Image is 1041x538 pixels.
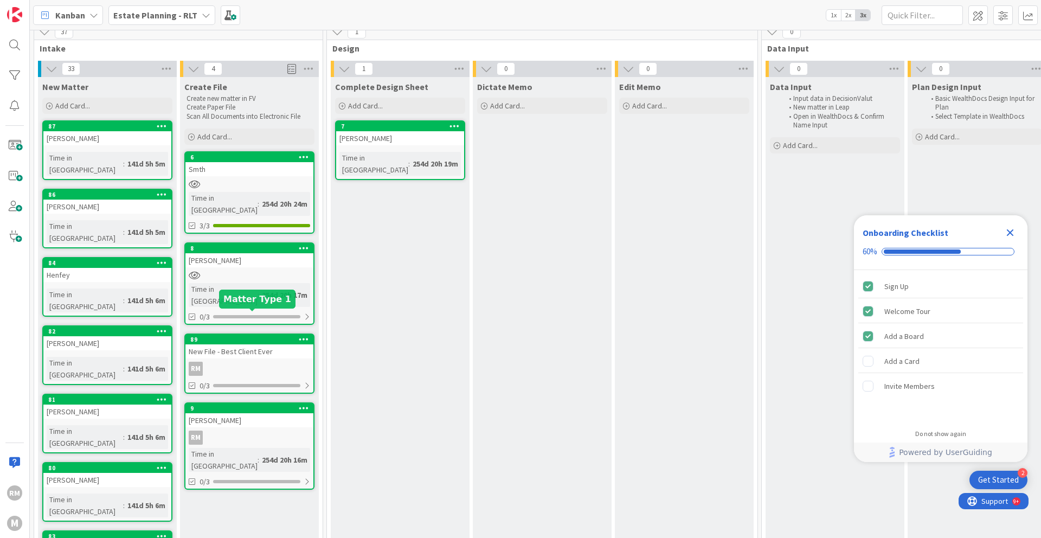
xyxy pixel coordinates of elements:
span: 1x [826,10,841,21]
span: Support [23,2,49,15]
div: 141d 5h 6m [125,294,168,306]
div: Checklist progress: 60% [863,247,1019,257]
a: 80[PERSON_NAME]Time in [GEOGRAPHIC_DATA]:141d 5h 6m [42,462,172,522]
span: 0/3 [200,380,210,392]
div: Open Get Started checklist, remaining modules: 2 [969,471,1027,489]
span: New Matter [42,81,88,92]
span: 4 [204,62,222,75]
span: : [123,363,125,375]
div: 87[PERSON_NAME] [43,121,171,145]
div: Close Checklist [1001,224,1019,241]
li: Input data in DecisionValut [783,94,898,103]
div: Invite Members is incomplete. [858,374,1023,398]
div: Do not show again [915,430,966,438]
div: Smth [185,162,313,176]
p: Create new matter in FV [187,94,312,103]
div: 87 [48,123,171,130]
span: Intake [40,43,309,54]
div: 254d 20h 17m [259,289,310,301]
a: 9[PERSON_NAME]RMTime in [GEOGRAPHIC_DATA]:254d 20h 16m0/3 [184,402,314,490]
span: : [123,294,125,306]
a: 6SmthTime in [GEOGRAPHIC_DATA]:254d 20h 24m3/3 [184,151,314,234]
span: Edit Memo [619,81,661,92]
div: 9 [185,403,313,413]
div: Add a Board [884,330,924,343]
div: Checklist items [854,270,1027,422]
div: [PERSON_NAME] [185,253,313,267]
div: 86[PERSON_NAME] [43,190,171,214]
div: Onboarding Checklist [863,226,948,239]
div: M [7,516,22,531]
div: 9[PERSON_NAME] [185,403,313,427]
div: Time in [GEOGRAPHIC_DATA] [189,283,258,307]
div: 6 [190,153,313,161]
span: Design [332,43,744,54]
div: 7 [341,123,464,130]
div: [PERSON_NAME] [336,131,464,145]
img: Visit kanbanzone.com [7,7,22,22]
span: Add Card... [197,132,232,142]
div: 254d 20h 19m [410,158,461,170]
span: Add Card... [348,101,383,111]
div: 141d 5h 5m [125,226,168,238]
span: 0/3 [200,311,210,323]
span: 3x [856,10,870,21]
li: New matter in Leap [783,103,898,112]
span: Add Card... [55,101,90,111]
span: 3/3 [200,220,210,232]
span: 37 [55,25,73,39]
span: 2x [841,10,856,21]
div: Henfey [43,268,171,282]
span: 1 [355,62,373,75]
div: [PERSON_NAME] [43,473,171,487]
div: RM [185,431,313,445]
a: 7[PERSON_NAME]Time in [GEOGRAPHIC_DATA]:254d 20h 19m [335,120,465,180]
div: 8 [190,245,313,252]
div: [PERSON_NAME] [43,405,171,419]
div: Welcome Tour [884,305,930,318]
span: : [258,454,259,466]
div: Add a Board is complete. [858,324,1023,348]
div: 89 [190,336,313,343]
div: 87 [43,121,171,131]
div: Time in [GEOGRAPHIC_DATA] [47,220,123,244]
span: Kanban [55,9,85,22]
div: 9 [190,405,313,412]
div: 60% [863,247,877,257]
div: RM [189,362,203,376]
div: [PERSON_NAME] [43,200,171,214]
div: 141d 5h 6m [125,431,168,443]
h5: Matter Type 1 [223,294,291,304]
div: Sign Up is complete. [858,274,1023,298]
div: 141d 5h 6m [125,499,168,511]
div: 80 [43,463,171,473]
span: 1 [348,25,366,39]
li: Open in WealthDocs & Confirm Name Input [783,112,898,130]
div: 7[PERSON_NAME] [336,121,464,145]
div: Get Started [978,475,1019,485]
div: Time in [GEOGRAPHIC_DATA] [47,152,123,176]
div: 86 [43,190,171,200]
span: Add Card... [783,140,818,150]
span: Plan Design Input [912,81,981,92]
span: 0 [782,25,801,39]
div: 80[PERSON_NAME] [43,463,171,487]
div: 80 [48,464,171,472]
span: Dictate Memo [477,81,532,92]
span: 0 [497,62,515,75]
a: 84HenfeyTime in [GEOGRAPHIC_DATA]:141d 5h 6m [42,257,172,317]
div: New File - Best Client Ever [185,344,313,358]
span: : [123,226,125,238]
span: Powered by UserGuiding [899,446,992,459]
span: : [123,158,125,170]
a: 82[PERSON_NAME]Time in [GEOGRAPHIC_DATA]:141d 5h 6m [42,325,172,385]
div: 81 [48,396,171,403]
span: : [258,198,259,210]
div: 82[PERSON_NAME] [43,326,171,350]
div: Time in [GEOGRAPHIC_DATA] [339,152,408,176]
div: 7 [336,121,464,131]
div: Time in [GEOGRAPHIC_DATA] [47,494,123,517]
div: 141d 5h 5m [125,158,168,170]
span: Complete Design Sheet [335,81,428,92]
a: Powered by UserGuiding [859,443,1022,462]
